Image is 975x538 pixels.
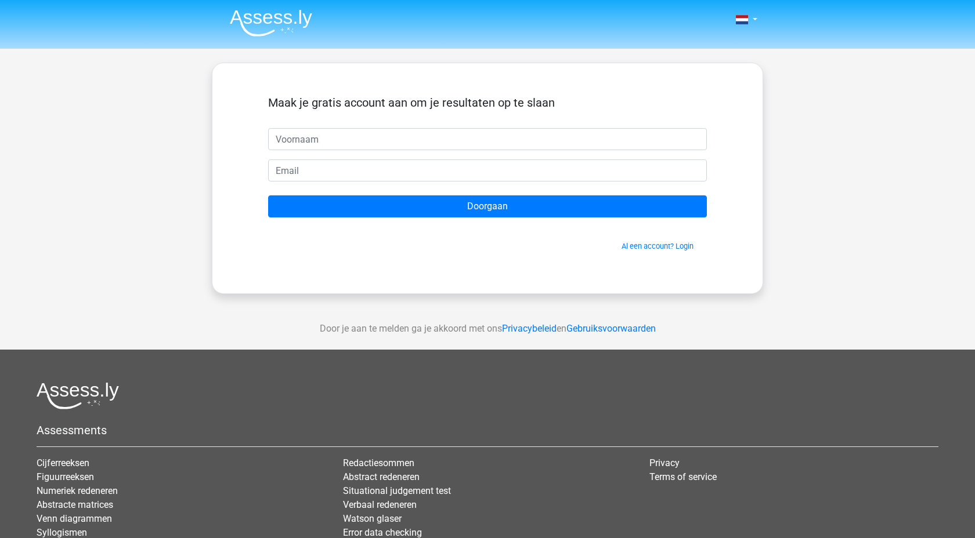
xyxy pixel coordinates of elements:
input: Voornaam [268,128,707,150]
a: Terms of service [649,471,717,482]
a: Watson glaser [343,513,402,524]
a: Cijferreeksen [37,457,89,468]
input: Email [268,159,707,181]
a: Privacy [649,457,680,468]
input: Doorgaan [268,195,707,217]
a: Numeriek redeneren [37,485,118,496]
a: Verbaal redeneren [343,499,417,510]
a: Venn diagrammen [37,513,112,524]
h5: Assessments [37,423,938,437]
a: Redactiesommen [343,457,414,468]
a: Abstract redeneren [343,471,420,482]
a: Error data checking [343,527,422,538]
a: Gebruiksvoorwaarden [566,323,656,334]
img: Assessly [230,9,312,37]
a: Al een account? Login [622,242,694,250]
a: Syllogismen [37,527,87,538]
a: Situational judgement test [343,485,451,496]
a: Abstracte matrices [37,499,113,510]
h5: Maak je gratis account aan om je resultaten op te slaan [268,96,707,110]
a: Figuurreeksen [37,471,94,482]
a: Privacybeleid [502,323,557,334]
img: Assessly logo [37,382,119,409]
